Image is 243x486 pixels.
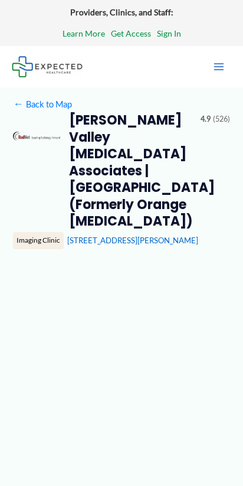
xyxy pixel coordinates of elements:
[12,56,83,77] img: Expected Healthcare Logo - side, dark font, small
[201,112,211,126] span: 4.9
[13,232,64,249] div: Imaging Clinic
[206,54,231,79] button: Main menu toggle
[13,96,71,112] a: ←Back to Map
[111,26,151,41] a: Get Access
[70,7,173,17] strong: Providers, Clinics, and Staff:
[67,236,198,245] a: [STREET_ADDRESS][PERSON_NAME]
[157,26,181,41] a: Sign In
[213,112,230,126] span: (526)
[63,26,105,41] a: Learn More
[69,112,192,230] h2: [PERSON_NAME] Valley [MEDICAL_DATA] Associates | [GEOGRAPHIC_DATA] (Formerly Orange [MEDICAL_DATA])
[13,99,24,109] span: ←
